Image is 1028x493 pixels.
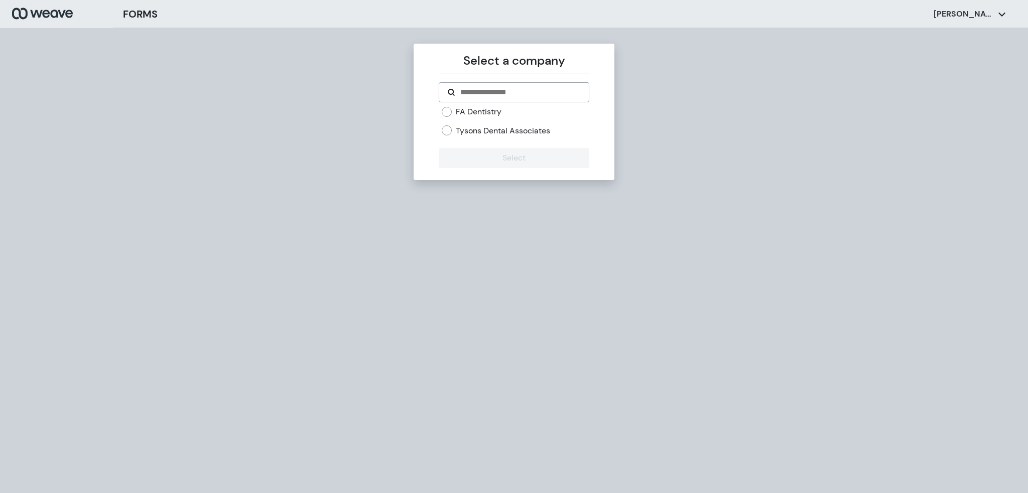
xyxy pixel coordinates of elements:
[934,9,994,20] p: [PERSON_NAME]
[439,148,589,168] button: Select
[456,106,501,117] label: FA Dentistry
[439,52,589,70] p: Select a company
[123,7,158,22] h3: FORMS
[459,86,580,98] input: Search
[456,125,550,136] label: Tysons Dental Associates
